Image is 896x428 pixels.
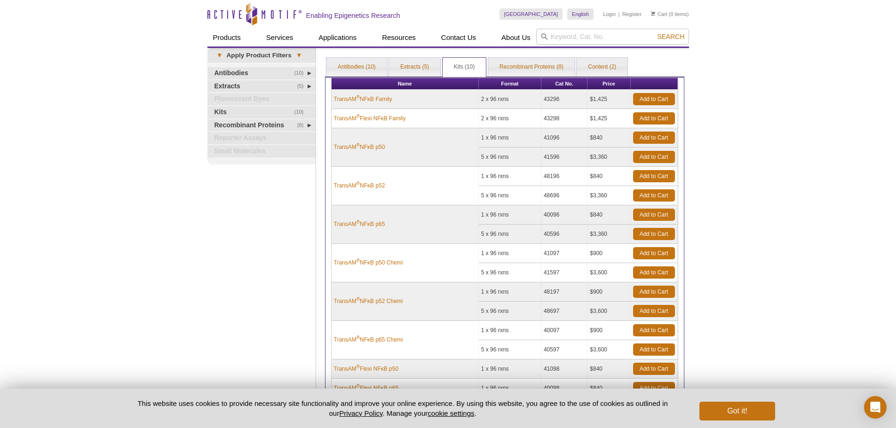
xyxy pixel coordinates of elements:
input: Keyword, Cat. No. [536,29,689,45]
td: 2 x 96 rxns [479,90,541,109]
td: 5 x 96 rxns [479,186,541,205]
td: 40096 [541,205,587,225]
td: 40597 [541,340,587,359]
a: Add to Cart [633,228,675,240]
a: Add to Cart [633,286,675,298]
a: Services [261,29,299,47]
a: Antibodies (10) [326,58,387,77]
th: Format [479,78,541,90]
div: Open Intercom Messenger [864,396,887,419]
a: Small Molecules [207,145,316,157]
a: About Us [496,29,536,47]
td: 43298 [541,109,587,128]
td: 48196 [541,167,587,186]
a: Products [207,29,246,47]
a: (10)Kits [207,106,316,118]
a: TransAM®NFκB p65 [334,220,385,228]
td: 41597 [541,263,587,282]
td: $840 [587,205,630,225]
sup: ® [357,296,360,302]
li: | [618,8,620,20]
span: (10) [294,106,309,118]
a: Login [603,11,616,17]
sup: ® [357,219,360,225]
td: $840 [587,167,630,186]
td: 41596 [541,148,587,167]
a: Contact Us [436,29,482,47]
td: 41096 [541,128,587,148]
td: 48197 [541,282,587,302]
a: Applications [313,29,362,47]
a: Recombinant Proteins (8) [488,58,575,77]
td: $3,600 [587,340,630,359]
td: $3,360 [587,148,630,167]
a: ▾Apply Product Filters▾ [207,48,316,63]
td: $840 [587,128,630,148]
td: 1 x 96 rxns [479,321,541,340]
sup: ® [357,114,360,119]
td: 5 x 96 rxns [479,225,541,244]
span: Search [657,33,684,40]
td: $3,360 [587,225,630,244]
a: Add to Cart [633,132,675,144]
a: English [567,8,594,20]
sup: ® [357,383,360,389]
button: Got it! [699,402,775,420]
td: 1 x 96 rxns [479,379,541,398]
td: $3,360 [587,186,630,205]
sup: ® [357,335,360,340]
td: 5 x 96 rxns [479,340,541,359]
a: TransAM®NFκB p50 Chemi [334,258,403,267]
sup: ® [357,181,360,186]
a: TransAM®Flexi NFκB Family [334,114,406,123]
td: 41098 [541,359,587,379]
td: $1,425 [587,90,630,109]
a: Resources [376,29,421,47]
td: 5 x 96 rxns [479,263,541,282]
th: Name [332,78,479,90]
td: 1 x 96 rxns [479,359,541,379]
a: Add to Cart [633,382,675,394]
a: Kits (10) [443,58,486,77]
td: 1 x 96 rxns [479,205,541,225]
td: 2 x 96 rxns [479,109,541,128]
sup: ® [357,142,360,148]
a: Add to Cart [633,93,675,105]
td: 40097 [541,321,587,340]
span: (10) [294,67,309,79]
td: $840 [587,359,630,379]
a: TransAM®NFκB p65 Chemi [334,335,403,344]
a: Add to Cart [633,363,675,375]
td: $900 [587,244,630,263]
a: Add to Cart [633,151,675,163]
a: Fluorescent Dyes [207,93,316,105]
td: 1 x 96 rxns [479,282,541,302]
p: This website uses cookies to provide necessary site functionality and improve your online experie... [121,398,684,418]
button: Search [654,32,687,41]
a: Add to Cart [633,112,675,125]
a: Add to Cart [633,170,675,182]
td: 43296 [541,90,587,109]
li: (0 items) [651,8,689,20]
a: Cart [651,11,667,17]
sup: ® [357,94,360,100]
a: Reporter Assays [207,132,316,144]
a: (8)Recombinant Proteins [207,119,316,132]
button: cookie settings [428,409,474,417]
a: Content (2) [577,58,627,77]
td: 40098 [541,379,587,398]
td: $3,600 [587,263,630,282]
a: Privacy Policy [339,409,382,417]
a: TransAM®Flexi NFκB p50 [334,365,399,373]
span: ▾ [292,51,306,60]
sup: ® [357,258,360,263]
td: $900 [587,282,630,302]
a: [GEOGRAPHIC_DATA] [500,8,563,20]
td: 5 x 96 rxns [479,148,541,167]
a: Extracts (5) [389,58,440,77]
sup: ® [357,364,360,369]
td: 1 x 96 rxns [479,128,541,148]
th: Cat No. [541,78,587,90]
a: Add to Cart [633,305,675,317]
a: Add to Cart [633,266,675,279]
